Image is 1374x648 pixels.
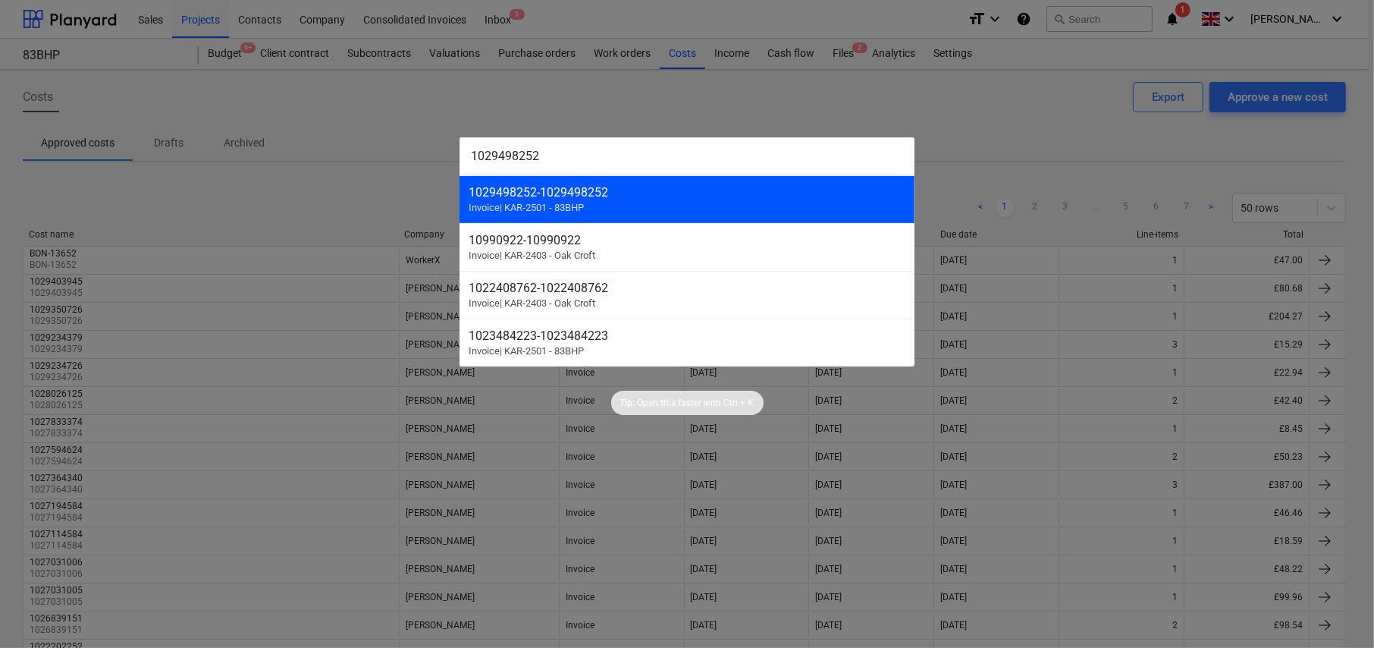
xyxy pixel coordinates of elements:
[620,397,635,410] p: Tip:
[460,223,914,271] div: 10990922-10990922Invoice| KAR-2403 - Oak Croft
[469,202,584,213] span: Invoice | KAR-2501 - 83BHP
[460,271,914,319] div: 1022408762-1022408762Invoice| KAR-2403 - Oak Croft
[460,137,914,175] input: Search for projects, line-items, subcontracts, valuations, subcontractors...
[638,397,722,410] p: Open this faster with
[611,391,764,415] div: Tip:Open this faster withCtrl + K
[724,397,754,410] p: Ctrl + K
[460,175,914,223] div: 1029498252-1029498252Invoice| KAR-2501 - 83BHP
[469,250,595,261] span: Invoice | KAR-2403 - Oak Croft
[469,297,595,309] span: Invoice | KAR-2403 - Oak Croft
[1298,575,1374,648] iframe: Chat Widget
[469,233,905,247] div: 10990922 - 10990922
[469,329,905,343] div: 1023484223 - 1023484223
[469,281,905,295] div: 1022408762 - 1022408762
[460,319,914,366] div: 1023484223-1023484223Invoice| KAR-2501 - 83BHP
[469,185,905,200] div: 1029498252 - 1029498252
[469,345,584,357] span: Invoice | KAR-2501 - 83BHP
